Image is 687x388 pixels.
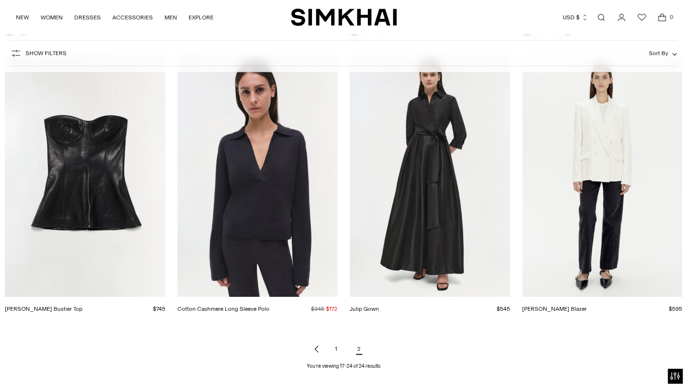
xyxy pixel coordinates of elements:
iframe: Sign Up via Text for Offers [8,351,97,380]
a: Cotton Cashmere Long Sleeve Polo [177,305,269,312]
span: 0 [667,13,675,21]
button: Sort By [649,48,677,58]
a: Go to the account page [612,8,631,27]
a: Open cart modal [652,8,672,27]
button: USD $ [563,7,588,28]
a: Page 1 of results [326,339,346,359]
a: DRESSES [74,7,101,28]
a: Open search modal [592,8,611,27]
a: ACCESSORIES [112,7,153,28]
a: NEW [16,7,29,28]
a: Julip Gown [350,305,379,312]
a: [PERSON_NAME] Bustier Top [5,305,82,312]
span: Sort By [649,50,668,56]
span: Show Filters [26,50,67,56]
a: SIMKHAI [291,8,397,27]
a: [PERSON_NAME] Blazer [522,305,587,312]
a: Previous page of results [311,339,323,359]
a: EXPLORE [189,7,214,28]
a: Wishlist [632,8,651,27]
span: 2 [350,339,369,359]
button: Show Filters [10,45,67,61]
a: MEN [164,7,177,28]
p: You’re viewing 17-24 of 24 results [307,362,380,370]
a: WOMEN [40,7,63,28]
